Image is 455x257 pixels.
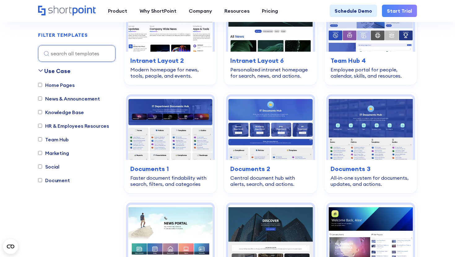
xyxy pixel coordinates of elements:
div: Use Case [44,67,71,75]
div: Pricing [262,7,278,15]
label: Social [38,163,59,170]
h3: Team Hub 4 [331,56,411,65]
div: Company [189,7,212,15]
a: Pricing [256,5,284,17]
div: Resources [224,7,249,15]
a: Product [102,5,133,17]
img: Documents 2 – Document Management Template: Central document hub with alerts, search, and actions. [228,96,313,160]
img: Documents 3 – Document Management System Template: All-in-one system for documents, updates, and ... [328,96,413,160]
a: Home [38,6,96,16]
label: News & Announcement [38,95,100,102]
div: Product [108,7,127,15]
label: Document [38,177,70,184]
div: Faster document findability with search, filters, and categories [130,175,210,187]
div: FILTER TEMPLATES [38,33,88,38]
a: Documents 2 – Document Management Template: Central document hub with alerts, search, and actions... [224,92,317,193]
a: Why ShortPoint [133,5,183,17]
label: HR & Employees Resources [38,122,109,130]
input: Home Pages [38,83,42,87]
input: Social [38,165,42,169]
a: Company [183,5,218,17]
input: Knowledge Base [38,110,42,114]
label: Team Hub [38,136,69,143]
div: Central document hub with alerts, search, and actions. [230,175,310,187]
label: Home Pages [38,81,74,89]
button: Open CMP widget [3,239,18,254]
input: search all templates [38,45,115,62]
input: Marketing [38,151,42,155]
input: News & Announcement [38,97,42,101]
label: Knowledge Base [38,109,84,116]
h3: Intranet Layout 6 [230,56,310,65]
div: Employee portal for people, calendar, skills, and resources. [331,66,411,79]
div: Modern homepage for news, tools, people, and events. [130,66,210,79]
div: Personalized intranet homepage for search, news, and actions. [230,66,310,79]
div: Why ShortPoint [140,7,176,15]
h3: Documents 1 [130,164,210,173]
input: Document [38,178,42,182]
a: Documents 3 – Document Management System Template: All-in-one system for documents, updates, and ... [324,92,417,193]
iframe: Chat Widget [344,185,455,257]
label: Marketing [38,149,69,157]
a: Schedule Demo [330,5,377,17]
h3: Intranet Layout 2 [130,56,210,65]
img: Documents 1 – SharePoint Document Library Template: Faster document findability with search, filt... [128,96,213,160]
h3: Documents 3 [331,164,411,173]
input: HR & Employees Resources [38,124,42,128]
a: Resources [218,5,256,17]
h3: Documents 2 [230,164,310,173]
a: Documents 1 – SharePoint Document Library Template: Faster document findability with search, filt... [124,92,217,193]
a: Start Trial [382,5,417,17]
input: Team Hub [38,138,42,142]
div: All-in-one system for documents, updates, and actions. [331,175,411,187]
